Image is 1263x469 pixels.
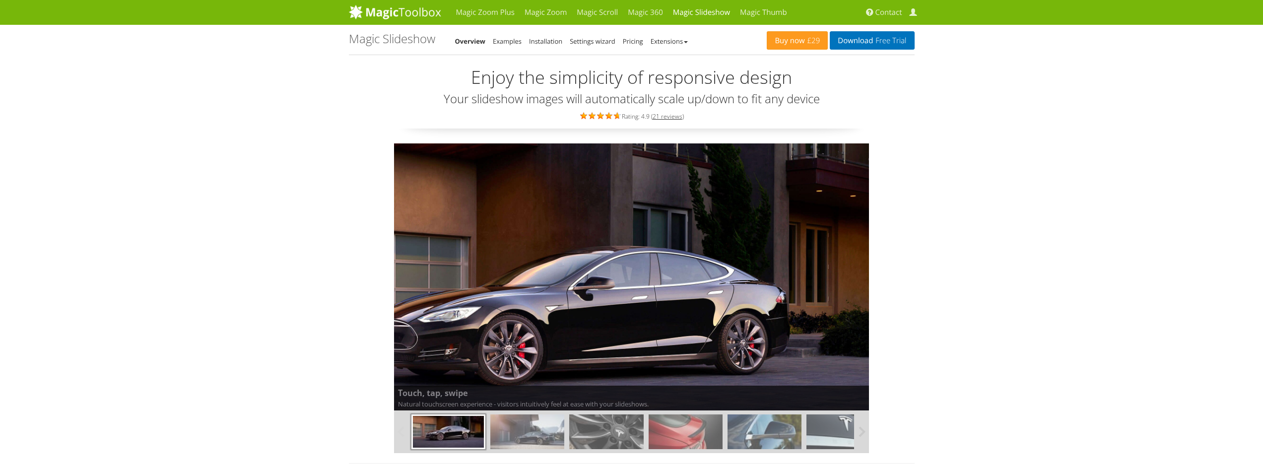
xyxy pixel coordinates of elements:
a: Installation [529,37,562,46]
span: Natural touchscreen experience - visitors intuitively feel at ease with your slideshows. [394,386,869,410]
img: MagicToolbox.com - Image tools for your website [349,4,441,19]
span: £29 [805,37,820,45]
img: models-03.jpg [569,414,643,449]
span: Free Trial [873,37,906,45]
a: Examples [493,37,522,46]
a: DownloadFree Trial [830,31,914,50]
a: Pricing [623,37,643,46]
img: models-07.jpg [806,414,880,449]
a: Overview [455,37,486,46]
img: models-06.jpg [728,414,801,449]
h3: Your slideshow images will automatically scale up/down to fit any device [349,92,915,105]
span: Contact [875,7,902,17]
img: Touch, tap, swipe [299,143,869,464]
a: Settings wizard [570,37,615,46]
div: Rating: 4.9 ( ) [349,110,915,121]
img: models-02.jpg [490,414,564,449]
a: 21 reviews [653,112,682,121]
h2: Enjoy the simplicity of responsive design [349,67,915,87]
b: Touch, tap, swipe [398,387,865,400]
img: models-04.jpg [649,414,723,449]
h1: Magic Slideshow [349,32,435,45]
a: Buy now£29 [767,31,828,50]
a: Extensions [651,37,688,46]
